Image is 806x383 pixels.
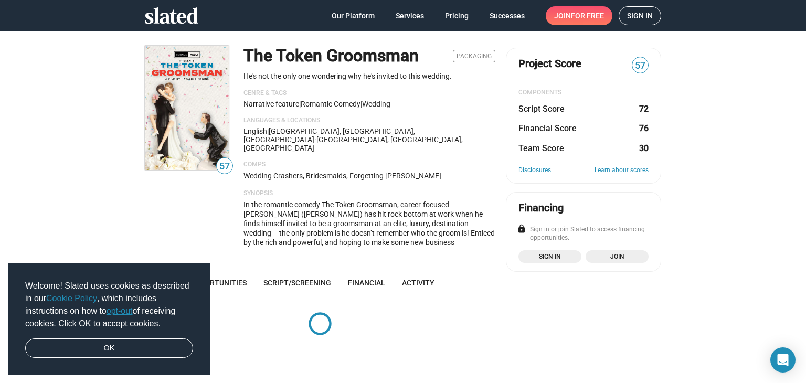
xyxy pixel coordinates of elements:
dt: Script Score [518,103,565,114]
p: He's not the only one wondering why he's invited to this wedding. [243,71,495,81]
a: Script/Screening [255,270,340,295]
span: · [314,135,316,144]
span: for free [571,6,604,25]
span: Welcome! Slated uses cookies as described in our , which includes instructions on how to of recei... [25,280,193,330]
a: dismiss cookie message [25,338,193,358]
span: Packaging [453,50,495,62]
a: Sign in [619,6,661,25]
a: Successes [481,6,533,25]
div: COMPONENTS [518,89,649,97]
a: Disclosures [518,166,551,175]
a: opt-out [107,306,133,315]
span: Opportunities [190,279,247,287]
span: Romantic Comedy [301,100,360,108]
span: | [267,127,269,135]
span: Activity [402,279,434,287]
p: Wedding Crashers, Bridesmaids, Forgetting [PERSON_NAME] [243,171,495,181]
span: wedding [362,100,390,108]
span: In the romantic comedy The Token Groomsman, career-focused [PERSON_NAME] ([PERSON_NAME]) has hit ... [243,200,495,284]
span: Our Platform [332,6,375,25]
dd: 76 [639,123,649,134]
span: Sign in [525,251,575,262]
dt: Team Score [518,143,564,154]
a: Learn about scores [595,166,649,175]
span: 57 [632,59,648,73]
span: Services [396,6,424,25]
div: cookieconsent [8,263,210,375]
a: Joinfor free [546,6,612,25]
a: Pricing [437,6,477,25]
span: Join [592,251,642,262]
div: Sign in or join Slated to access financing opportunities. [518,226,649,242]
span: 57 [217,159,232,174]
span: Financial [348,279,385,287]
a: Our Platform [323,6,383,25]
p: Genre & Tags [243,89,495,98]
p: Synopsis [243,189,495,198]
span: English [243,127,267,135]
span: [GEOGRAPHIC_DATA], [GEOGRAPHIC_DATA], [GEOGRAPHIC_DATA] [243,135,463,152]
dd: 30 [639,143,649,154]
span: Pricing [445,6,469,25]
a: Join [586,250,649,263]
span: Join [554,6,604,25]
span: Sign in [627,7,653,25]
a: Financial [340,270,394,295]
span: Script/Screening [263,279,331,287]
a: Cookie Policy [46,294,97,303]
a: Services [387,6,432,25]
dt: Financial Score [518,123,577,134]
p: Languages & Locations [243,116,495,125]
span: Successes [490,6,525,25]
a: Opportunities [182,270,255,295]
span: Narrative feature [243,100,299,108]
span: | [360,100,362,108]
a: Activity [394,270,443,295]
span: | [299,100,301,108]
div: Financing [518,201,564,215]
h1: The Token Groomsman [243,45,419,67]
mat-icon: lock [517,224,526,233]
p: Comps [243,161,495,169]
span: Project Score [518,57,581,71]
div: Open Intercom Messenger [770,347,796,373]
a: Sign in [518,250,581,263]
img: The Token Groomsman [145,46,229,170]
span: [GEOGRAPHIC_DATA], [GEOGRAPHIC_DATA], [GEOGRAPHIC_DATA] [243,127,415,144]
dd: 72 [639,103,649,114]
